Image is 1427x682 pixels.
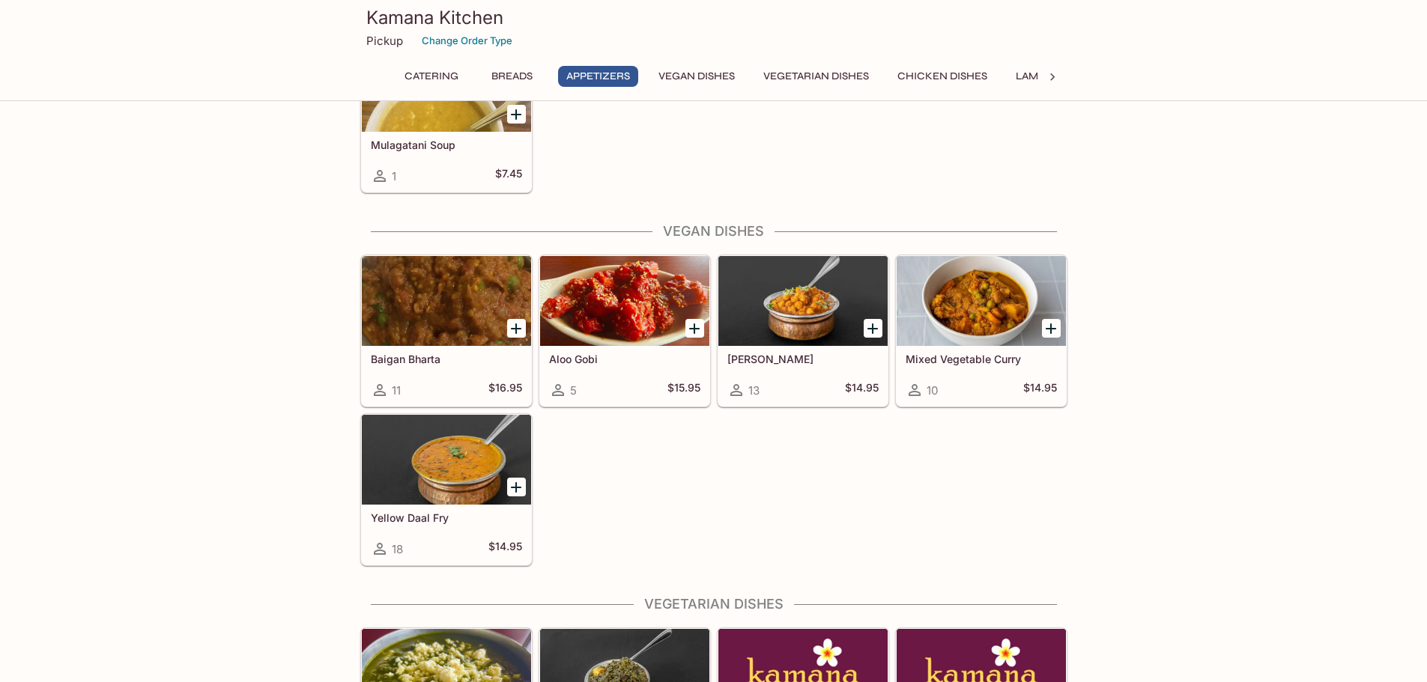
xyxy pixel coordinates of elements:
a: Aloo Gobi5$15.95 [539,255,710,407]
span: 5 [570,383,577,398]
h5: Mixed Vegetable Curry [906,353,1057,365]
h5: Aloo Gobi [549,353,700,365]
h5: $14.95 [488,540,522,558]
button: Add Aloo Gobi [685,319,704,338]
p: Pickup [366,34,403,48]
div: Yellow Daal Fry [362,415,531,505]
h5: Mulagatani Soup [371,138,522,151]
span: 13 [748,383,760,398]
button: Chicken Dishes [889,66,996,87]
h5: $14.95 [1023,381,1057,399]
span: 10 [927,383,938,398]
button: Catering [396,66,467,87]
h4: Vegetarian Dishes [360,596,1067,612]
button: Add Chana Masala [864,319,882,338]
h5: $15.95 [667,381,700,399]
h3: Kamana Kitchen [366,6,1061,29]
button: Vegetarian Dishes [755,66,877,87]
h4: Vegan Dishes [360,223,1067,240]
a: Mulagatani Soup1$7.45 [361,41,532,192]
button: Add Baigan Bharta [507,319,526,338]
button: Breads [479,66,546,87]
button: Add Mixed Vegetable Curry [1042,319,1061,338]
button: Add Yellow Daal Fry [507,478,526,496]
button: Change Order Type [415,29,519,52]
h5: $7.45 [495,167,522,185]
a: Mixed Vegetable Curry10$14.95 [896,255,1067,407]
h5: [PERSON_NAME] [727,353,879,365]
a: [PERSON_NAME]13$14.95 [718,255,888,407]
div: Aloo Gobi [540,256,709,346]
a: Baigan Bharta11$16.95 [361,255,532,407]
div: Chana Masala [718,256,888,346]
h5: Yellow Daal Fry [371,511,522,524]
h5: $14.95 [845,381,879,399]
div: Mulagatani Soup [362,42,531,132]
button: Vegan Dishes [650,66,743,87]
span: 11 [392,383,401,398]
button: Appetizers [558,66,638,87]
div: Mixed Vegetable Curry [897,256,1066,346]
button: Lamb Dishes [1008,66,1093,87]
a: Yellow Daal Fry18$14.95 [361,414,532,565]
h5: $16.95 [488,381,522,399]
div: Baigan Bharta [362,256,531,346]
button: Add Mulagatani Soup [507,105,526,124]
h5: Baigan Bharta [371,353,522,365]
span: 1 [392,169,396,183]
span: 18 [392,542,403,556]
